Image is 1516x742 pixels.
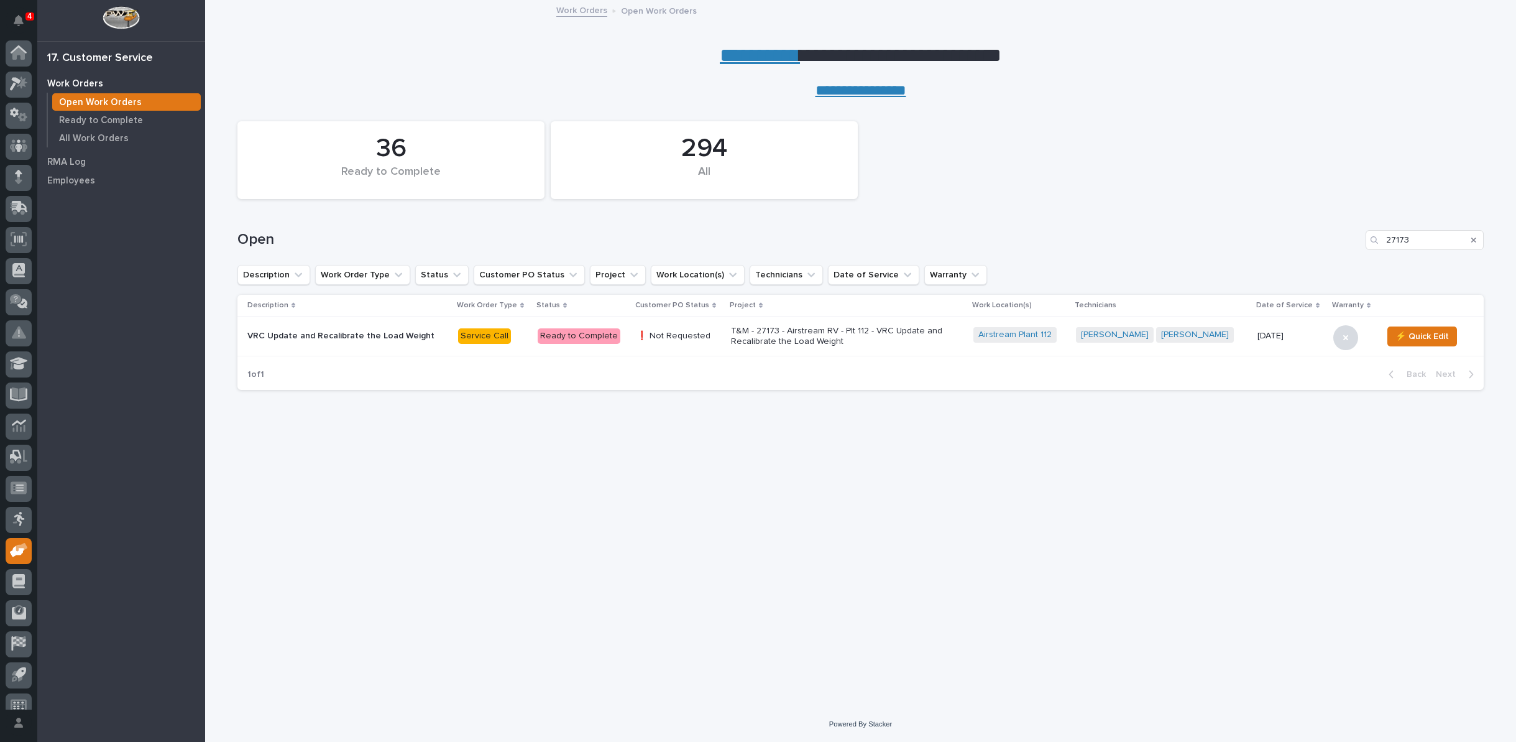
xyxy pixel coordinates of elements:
button: Technicians [750,265,823,285]
button: Work Location(s) [651,265,745,285]
tr: VRC Update and Recalibrate the Load WeightService CallReady to Complete❗ Not RequestedT&M - 27173... [237,317,1484,356]
p: Open Work Orders [621,3,697,17]
p: Date of Service [1256,299,1313,312]
div: Service Call [458,328,511,344]
button: Date of Service [828,265,919,285]
a: Open Work Orders [48,93,205,111]
div: 294 [572,133,837,164]
p: ❗ Not Requested [636,331,721,341]
button: Notifications [6,7,32,34]
button: Next [1431,369,1484,380]
span: Next [1436,369,1463,380]
a: Work Orders [556,2,607,17]
span: Back [1399,369,1426,380]
a: Work Orders [37,74,205,93]
button: Description [237,265,310,285]
input: Search [1366,230,1484,250]
div: All [572,165,837,192]
div: 36 [259,133,523,164]
button: Back [1379,369,1431,380]
button: Work Order Type [315,265,410,285]
button: Status [415,265,469,285]
p: Ready to Complete [59,115,143,126]
p: [DATE] [1257,331,1323,341]
p: 4 [27,12,32,21]
p: Customer PO Status [635,299,709,312]
p: Work Location(s) [972,299,1032,312]
button: Warranty [924,265,987,285]
button: Project [590,265,646,285]
p: Work Order Type [457,299,517,312]
div: Notifications4 [16,15,32,35]
button: ⚡ Quick Edit [1387,327,1457,346]
p: Employees [47,175,95,187]
p: 1 of 1 [237,359,274,390]
a: All Work Orders [48,129,205,147]
p: Project [730,299,756,312]
p: Status [536,299,560,312]
a: RMA Log [37,152,205,171]
p: Technicians [1075,299,1116,312]
div: 17. Customer Service [47,52,153,65]
div: Ready to Complete [538,328,620,344]
p: Warranty [1332,299,1364,312]
a: [PERSON_NAME] [1081,330,1149,340]
a: [PERSON_NAME] [1161,330,1229,340]
p: T&M - 27173 - Airstream RV - Plt 112 - VRC Update and Recalibrate the Load Weight [731,326,949,347]
p: RMA Log [47,157,86,168]
p: Description [247,299,288,312]
h1: Open [237,231,1361,249]
button: Customer PO Status [474,265,585,285]
span: ⚡ Quick Edit [1395,329,1449,344]
p: All Work Orders [59,133,129,144]
div: Ready to Complete [259,165,523,192]
img: Workspace Logo [103,6,139,29]
p: VRC Update and Recalibrate the Load Weight [247,331,448,341]
p: Work Orders [47,78,103,90]
p: Open Work Orders [59,97,142,108]
a: Powered By Stacker [829,720,892,728]
a: Airstream Plant 112 [978,330,1052,340]
a: Ready to Complete [48,111,205,129]
a: Employees [37,171,205,190]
